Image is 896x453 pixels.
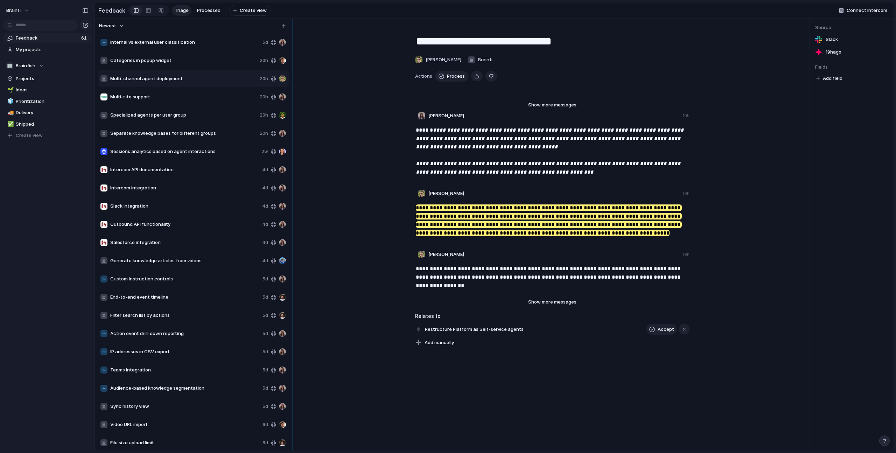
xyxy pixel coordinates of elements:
[260,93,268,100] span: 20h
[110,403,260,410] span: Sync history view
[262,403,268,410] span: 5d
[197,7,220,14] span: Processed
[428,112,464,119] span: [PERSON_NAME]
[262,203,268,210] span: 4d
[413,54,463,65] button: [PERSON_NAME]
[262,239,268,246] span: 4d
[99,22,116,29] span: Newest
[110,439,260,446] span: File size upload limit
[6,109,13,116] button: 🚚
[110,239,259,246] span: Salesforce integration
[98,6,125,15] h2: Feedback
[110,130,257,137] span: Separate knowledge bases for different groups
[262,39,268,46] span: 5d
[16,109,89,116] span: Delivery
[3,85,91,95] a: 🌱Ideas
[98,21,125,30] button: Newest
[6,121,13,128] button: ✅
[3,107,91,118] a: 🚚Delivery
[16,98,89,105] span: Prioritization
[110,312,260,319] span: Filter search list by actions
[3,33,91,43] a: Feedback61
[415,73,432,80] span: Actions
[110,257,259,264] span: Generate knowledge articles from videos
[478,56,492,63] span: Brainfi
[3,130,91,141] button: Create view
[110,367,260,374] span: Teams integration
[260,57,268,64] span: 20h
[3,96,91,107] div: 🧊Prioritization
[528,299,576,306] span: Show more messages
[6,98,13,105] button: 🧊
[262,184,268,191] span: 4d
[262,439,268,446] span: 6d
[428,251,464,258] span: [PERSON_NAME]
[815,24,888,31] span: Source
[826,36,838,43] span: Slack
[16,75,89,82] span: Projects
[16,35,79,42] span: Feedback
[175,7,189,14] span: Triage
[110,39,260,46] span: Internal vs external user classification
[240,7,267,14] span: Create view
[16,121,89,128] span: Shipped
[229,5,271,16] button: Create view
[7,120,12,128] div: ✅
[815,64,888,71] span: Fields
[262,276,268,283] span: 5d
[110,148,259,155] span: Sessions analytics based on agent interactions
[413,338,457,348] button: Add manually
[16,62,35,69] span: Brainfish
[528,102,576,109] span: Show more messages
[262,348,268,355] span: 5d
[110,348,260,355] span: IP addresses in CSV export
[3,119,91,130] a: ✅Shipped
[194,5,223,16] a: Processed
[428,190,464,197] span: [PERSON_NAME]
[415,312,689,320] h3: Relates to
[110,166,259,173] span: Intercom API documentation
[260,130,268,137] span: 20h
[826,49,841,56] span: 19h ago
[7,109,12,117] div: 🚚
[815,74,843,83] button: Add field
[262,367,268,374] span: 5d
[262,421,268,428] span: 6d
[682,190,689,197] div: 19h
[3,44,91,55] a: My projects
[262,312,268,319] span: 5d
[3,61,91,71] button: 🏢Brainfish
[81,35,88,42] span: 61
[110,93,257,100] span: Multi-site support
[262,294,268,301] span: 5d
[110,184,259,191] span: Intercom integration
[510,298,594,307] button: Show more messages
[3,74,91,84] a: Projects
[110,385,260,392] span: Audience-based knowledge segmentation
[7,86,12,94] div: 🌱
[16,132,43,139] span: Create view
[3,5,33,16] button: brainfi
[260,75,268,82] span: 20h
[110,75,257,82] span: Multi-channel agent deployment
[823,75,842,82] span: Add field
[262,330,268,337] span: 5d
[423,325,526,334] span: Restructure Platform as Self-service agents
[510,100,594,110] button: Show more messages
[466,54,494,65] button: Brainfi
[435,71,468,82] button: Process
[6,7,21,14] span: brainfi
[426,56,461,63] span: [PERSON_NAME]
[262,221,268,228] span: 4d
[110,221,259,228] span: Outbound API functionality
[262,385,268,392] span: 5d
[485,71,497,82] button: Delete
[110,112,257,119] span: Specialized agents per user group
[110,421,260,428] span: Video URL import
[658,326,674,333] span: Accept
[262,166,268,173] span: 4d
[7,97,12,105] div: 🧊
